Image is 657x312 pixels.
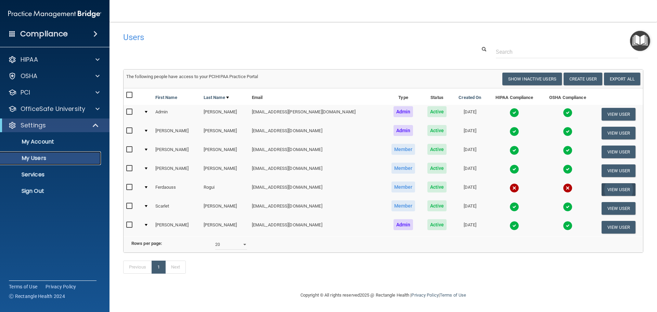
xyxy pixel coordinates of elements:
[502,73,562,85] button: Show Inactive Users
[563,221,572,230] img: tick.e7d51cea.svg
[394,219,413,230] span: Admin
[21,55,38,64] p: HIPAA
[602,183,635,196] button: View User
[123,33,422,42] h4: Users
[602,221,635,234] button: View User
[201,199,249,218] td: [PERSON_NAME]
[563,127,572,136] img: tick.e7d51cea.svg
[8,55,100,64] a: HIPAA
[427,200,447,211] span: Active
[510,108,519,117] img: tick.e7d51cea.svg
[452,161,487,180] td: [DATE]
[510,146,519,155] img: tick.e7d51cea.svg
[630,31,650,51] button: Open Resource Center
[602,146,635,158] button: View User
[8,7,101,21] img: PMB logo
[602,202,635,215] button: View User
[391,200,415,211] span: Member
[152,261,166,274] a: 1
[9,283,37,290] a: Terms of Use
[391,182,415,192] span: Member
[153,180,201,199] td: Ferdaouss
[427,219,447,230] span: Active
[510,183,519,193] img: cross.ca9f0e7f.svg
[155,93,177,102] a: First Name
[9,293,65,300] span: Ⓒ Rectangle Health 2024
[8,88,100,97] a: PCI
[564,73,602,85] button: Create User
[510,221,519,230] img: tick.e7d51cea.svg
[126,74,258,79] span: The following people have access to your PCIHIPAA Practice Portal
[201,142,249,161] td: [PERSON_NAME]
[249,199,385,218] td: [EMAIL_ADDRESS][DOMAIN_NAME]
[21,121,46,129] p: Settings
[427,144,447,155] span: Active
[4,155,98,162] p: My Users
[427,106,447,117] span: Active
[201,218,249,236] td: [PERSON_NAME]
[452,142,487,161] td: [DATE]
[249,218,385,236] td: [EMAIL_ADDRESS][DOMAIN_NAME]
[21,88,30,97] p: PCI
[204,93,229,102] a: Last Name
[452,218,487,236] td: [DATE]
[8,72,100,80] a: OSHA
[8,105,100,113] a: OfficeSafe University
[21,105,85,113] p: OfficeSafe University
[123,261,152,274] a: Previous
[4,171,98,178] p: Services
[20,29,68,39] h4: Compliance
[46,283,76,290] a: Privacy Policy
[249,161,385,180] td: [EMAIL_ADDRESS][DOMAIN_NAME]
[153,161,201,180] td: [PERSON_NAME]
[459,93,481,102] a: Created On
[487,88,541,105] th: HIPAA Compliance
[249,105,385,124] td: [EMAIL_ADDRESS][PERSON_NAME][DOMAIN_NAME]
[427,182,447,192] span: Active
[391,144,415,155] span: Member
[452,180,487,199] td: [DATE]
[541,88,594,105] th: OSHA Compliance
[4,138,98,145] p: My Account
[165,261,186,274] a: Next
[510,164,519,174] img: tick.e7d51cea.svg
[8,121,99,129] a: Settings
[258,284,508,306] div: Copyright © All rights reserved 2025 @ Rectangle Health | |
[153,142,201,161] td: [PERSON_NAME]
[153,105,201,124] td: Admin
[510,202,519,212] img: tick.e7d51cea.svg
[153,199,201,218] td: Scarlet
[249,124,385,142] td: [EMAIL_ADDRESS][DOMAIN_NAME]
[427,163,447,174] span: Active
[427,125,447,136] span: Active
[452,124,487,142] td: [DATE]
[4,188,98,195] p: Sign Out
[602,164,635,177] button: View User
[411,292,438,298] a: Privacy Policy
[131,241,162,246] b: Rows per page:
[249,88,385,105] th: Email
[563,183,572,193] img: cross.ca9f0e7f.svg
[510,127,519,136] img: tick.e7d51cea.svg
[604,73,640,85] a: Export All
[201,105,249,124] td: [PERSON_NAME]
[563,202,572,212] img: tick.e7d51cea.svg
[385,88,422,105] th: Type
[201,124,249,142] td: [PERSON_NAME]
[440,292,466,298] a: Terms of Use
[391,163,415,174] span: Member
[394,125,413,136] span: Admin
[563,108,572,117] img: tick.e7d51cea.svg
[21,72,38,80] p: OSHA
[249,142,385,161] td: [EMAIL_ADDRESS][DOMAIN_NAME]
[394,106,413,117] span: Admin
[496,46,638,58] input: Search
[422,88,452,105] th: Status
[563,146,572,155] img: tick.e7d51cea.svg
[249,180,385,199] td: [EMAIL_ADDRESS][DOMAIN_NAME]
[602,127,635,139] button: View User
[153,218,201,236] td: [PERSON_NAME]
[563,164,572,174] img: tick.e7d51cea.svg
[153,124,201,142] td: [PERSON_NAME]
[452,199,487,218] td: [DATE]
